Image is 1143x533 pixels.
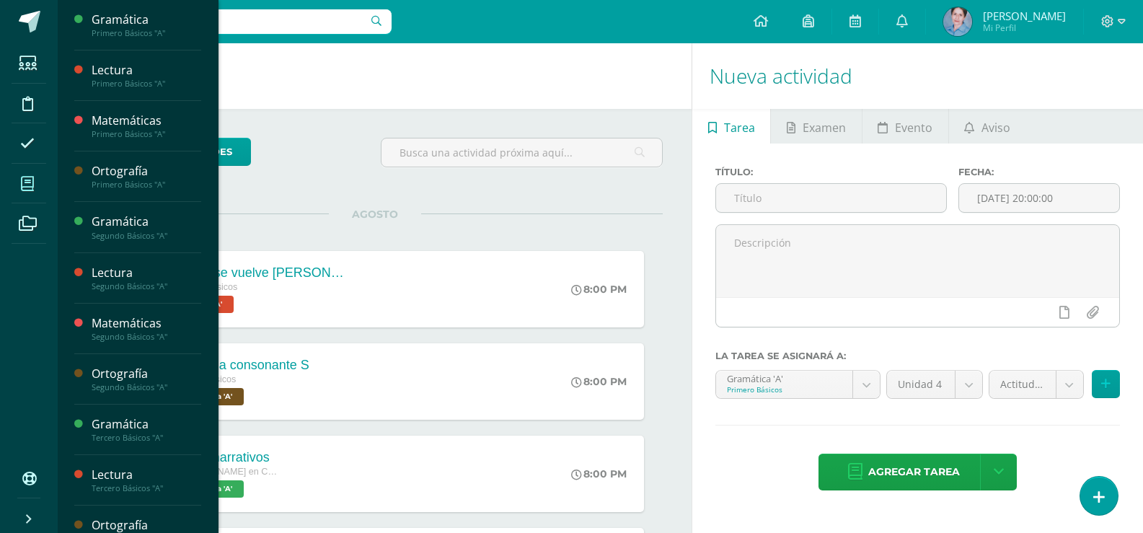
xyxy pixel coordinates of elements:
[172,450,280,465] div: Textos narrativos
[172,467,280,477] span: [PERSON_NAME] en CCLL en Diseño Grafico
[692,109,770,144] a: Tarea
[727,384,842,395] div: Primero Básicos
[92,483,201,493] div: Tercero Básicos "A"
[92,231,201,241] div: Segundo Básicos "A"
[981,110,1010,145] span: Aviso
[715,351,1120,361] label: La tarea se asignará a:
[92,433,201,443] div: Tercero Básicos "A"
[92,12,201,38] a: GramáticaPrimero Básicos "A"
[172,265,345,281] div: Manya se vuelve [PERSON_NAME]
[92,467,201,483] div: Lectura
[983,22,1066,34] span: Mi Perfil
[92,163,201,190] a: OrtografíaPrimero Básicos "A"
[958,167,1120,177] label: Fecha:
[724,110,755,145] span: Tarea
[771,109,861,144] a: Examen
[1000,371,1045,398] span: Actitudes (10.0%)
[716,184,945,212] input: Título
[92,467,201,493] a: LecturaTercero Básicos "A"
[92,28,201,38] div: Primero Básicos "A"
[92,265,201,281] div: Lectura
[92,213,201,240] a: GramáticaSegundo Básicos "A"
[898,371,944,398] span: Unidad 4
[92,332,201,342] div: Segundo Básicos "A"
[868,454,960,490] span: Agregar tarea
[92,366,201,382] div: Ortografía
[862,109,948,144] a: Evento
[943,7,972,36] img: f7548f7f17067687f030f24d0d01e9c5.png
[75,43,674,109] h1: Actividades
[92,265,201,291] a: LecturaSegundo Básicos "A"
[949,109,1026,144] a: Aviso
[381,138,663,167] input: Busca una actividad próxima aquí...
[92,315,201,342] a: MatemáticasSegundo Básicos "A"
[92,281,201,291] div: Segundo Básicos "A"
[67,9,392,34] input: Busca un usuario...
[92,416,201,443] a: GramáticaTercero Básicos "A"
[716,371,880,398] a: Gramática 'A'Primero Básicos
[92,129,201,139] div: Primero Básicos "A"
[895,110,932,145] span: Evento
[172,358,309,373] div: Uso de la consonante S
[92,366,201,392] a: OrtografíaSegundo Básicos "A"
[989,371,1083,398] a: Actitudes (10.0%)
[92,416,201,433] div: Gramática
[887,371,982,398] a: Unidad 4
[92,62,201,89] a: LecturaPrimero Básicos "A"
[715,167,946,177] label: Título:
[983,9,1066,23] span: [PERSON_NAME]
[92,382,201,392] div: Segundo Básicos "A"
[92,79,201,89] div: Primero Básicos "A"
[727,371,842,384] div: Gramática 'A'
[571,467,627,480] div: 8:00 PM
[92,163,201,180] div: Ortografía
[92,180,201,190] div: Primero Básicos "A"
[92,62,201,79] div: Lectura
[92,213,201,230] div: Gramática
[959,184,1119,212] input: Fecha de entrega
[803,110,846,145] span: Examen
[710,43,1126,109] h1: Nueva actividad
[92,113,201,129] div: Matemáticas
[571,375,627,388] div: 8:00 PM
[92,315,201,332] div: Matemáticas
[92,12,201,28] div: Gramática
[92,113,201,139] a: MatemáticasPrimero Básicos "A"
[329,208,421,221] span: AGOSTO
[571,283,627,296] div: 8:00 PM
